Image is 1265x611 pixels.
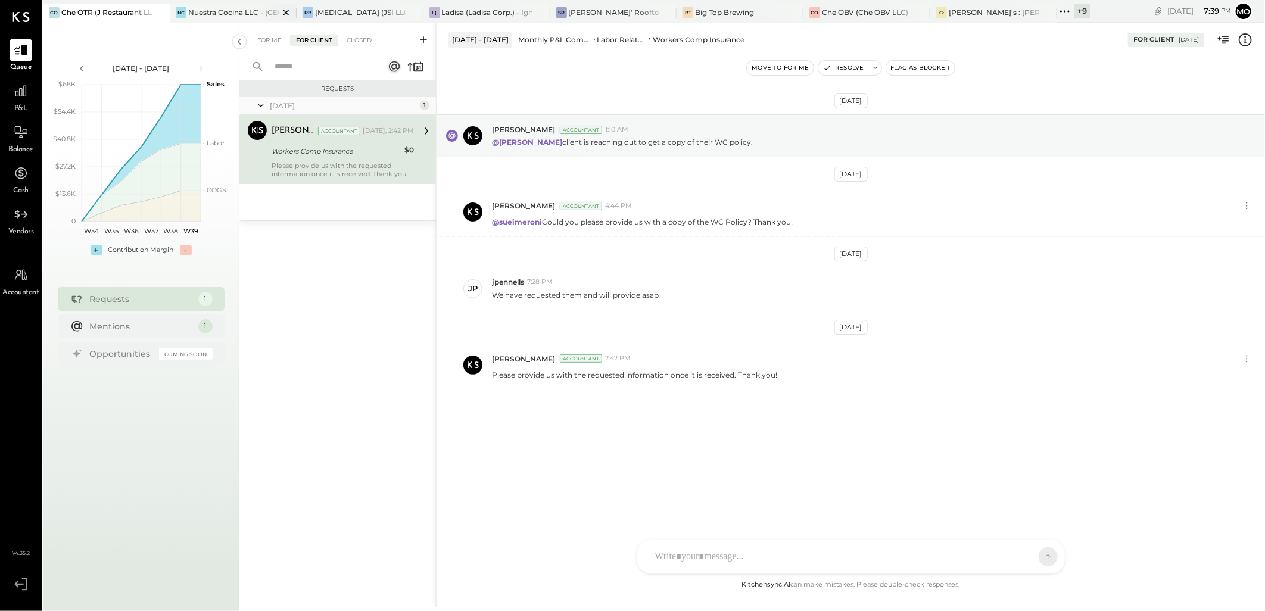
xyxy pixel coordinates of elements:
div: For Client [1133,35,1174,45]
a: Accountant [1,264,41,298]
div: For Me [251,35,288,46]
div: Nuestra Cocina LLC - [GEOGRAPHIC_DATA] [188,7,279,17]
text: W34 [84,227,99,235]
div: Mentions [90,320,192,332]
div: Closed [341,35,378,46]
div: BT [683,7,693,18]
a: Balance [1,121,41,155]
div: [DATE] [834,320,868,335]
div: For Client [290,35,338,46]
span: jpennells [492,277,524,287]
span: [PERSON_NAME] [492,201,555,211]
div: [MEDICAL_DATA] (JSI LLC) - Ignite [315,7,406,17]
div: Please provide us with the requested information once it is received. Thank you! [272,161,414,178]
span: Vendors [8,227,34,238]
div: [DATE], 2:42 PM [363,126,414,136]
text: $68K [58,80,76,88]
a: Cash [1,162,41,197]
div: [DATE] [270,101,417,111]
div: CO [49,7,60,18]
text: Labor [207,139,225,147]
div: jp [468,283,478,294]
div: [DATE] [1167,5,1231,17]
div: Ladisa (Ladisa Corp.) - Ignite [442,7,532,17]
button: Flag as Blocker [886,61,955,75]
div: Accountant [318,127,360,135]
text: W36 [123,227,138,235]
strong: @sueimeroni [492,217,542,226]
div: CO [809,7,820,18]
div: [PERSON_NAME]' Rooftop - Ignite [569,7,659,17]
div: [DATE] [1179,36,1199,44]
button: Move to for me [747,61,814,75]
button: Resolve [818,61,868,75]
div: Monthly P&L Comparison [518,35,591,45]
div: [DATE] [834,93,868,108]
div: L( [429,7,440,18]
div: [DATE] - [DATE] [448,32,512,47]
div: Opportunities [90,348,153,360]
div: copy link [1152,5,1164,17]
span: P&L [14,104,28,114]
span: Cash [13,186,29,197]
div: [DATE] [834,167,868,182]
div: Workers Comp Insurance [272,145,401,157]
div: NC [176,7,186,18]
a: P&L [1,80,41,114]
p: Please provide us with the requested information once it is received. Thank you! [492,370,777,380]
div: 1 [420,101,429,110]
div: [PERSON_NAME]'s : [PERSON_NAME]'s [949,7,1039,17]
div: Labor Related Expenses [597,35,647,45]
span: [PERSON_NAME] [492,124,555,135]
button: Mo [1234,2,1253,21]
div: [DATE] [834,247,868,261]
div: Accountant [560,126,602,134]
div: Che OTR (J Restaurant LLC) - Ignite [61,7,152,17]
div: [DATE] - [DATE] [91,63,192,73]
strong: @[PERSON_NAME] [492,138,562,146]
div: Workers Comp Insurance [653,35,744,45]
a: Queue [1,39,41,73]
span: 1:10 AM [605,125,628,135]
p: We have requested them and will provide asap [492,290,659,300]
div: Che OBV (Che OBV LLC) - Ignite [822,7,912,17]
div: Accountant [560,354,602,363]
text: 0 [71,217,76,225]
div: - [180,245,192,255]
div: 1 [198,292,213,306]
div: Requests [245,85,430,93]
span: [PERSON_NAME] [492,354,555,364]
div: G: [936,7,947,18]
div: + 9 [1074,4,1090,18]
div: Accountant [560,202,602,210]
text: COGS [207,186,226,194]
div: SR [556,7,567,18]
span: Queue [10,63,32,73]
div: PB [303,7,313,18]
div: Big Top Brewing [695,7,754,17]
div: $0 [404,144,414,156]
a: Vendors [1,203,41,238]
text: $27.2K [55,162,76,170]
div: Coming Soon [159,348,213,360]
text: $54.4K [54,107,76,116]
text: W37 [144,227,158,235]
span: Balance [8,145,33,155]
div: Requests [90,293,192,305]
span: 4:44 PM [605,201,632,211]
div: Contribution Margin [108,245,174,255]
p: client is reaching out to get a copy of their WC policy. [492,137,753,147]
p: Could you please provide us with a copy of the WC Policy? Thank you! [492,217,793,227]
text: Sales [207,80,225,88]
div: [PERSON_NAME] [272,125,316,137]
text: W35 [104,227,119,235]
span: 2:42 PM [605,354,631,363]
text: $40.8K [53,135,76,143]
div: + [91,245,102,255]
span: Accountant [3,288,39,298]
text: W38 [163,227,178,235]
div: 1 [198,319,213,333]
text: $13.6K [55,189,76,198]
span: 7:28 PM [527,278,553,287]
text: W39 [183,227,198,235]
